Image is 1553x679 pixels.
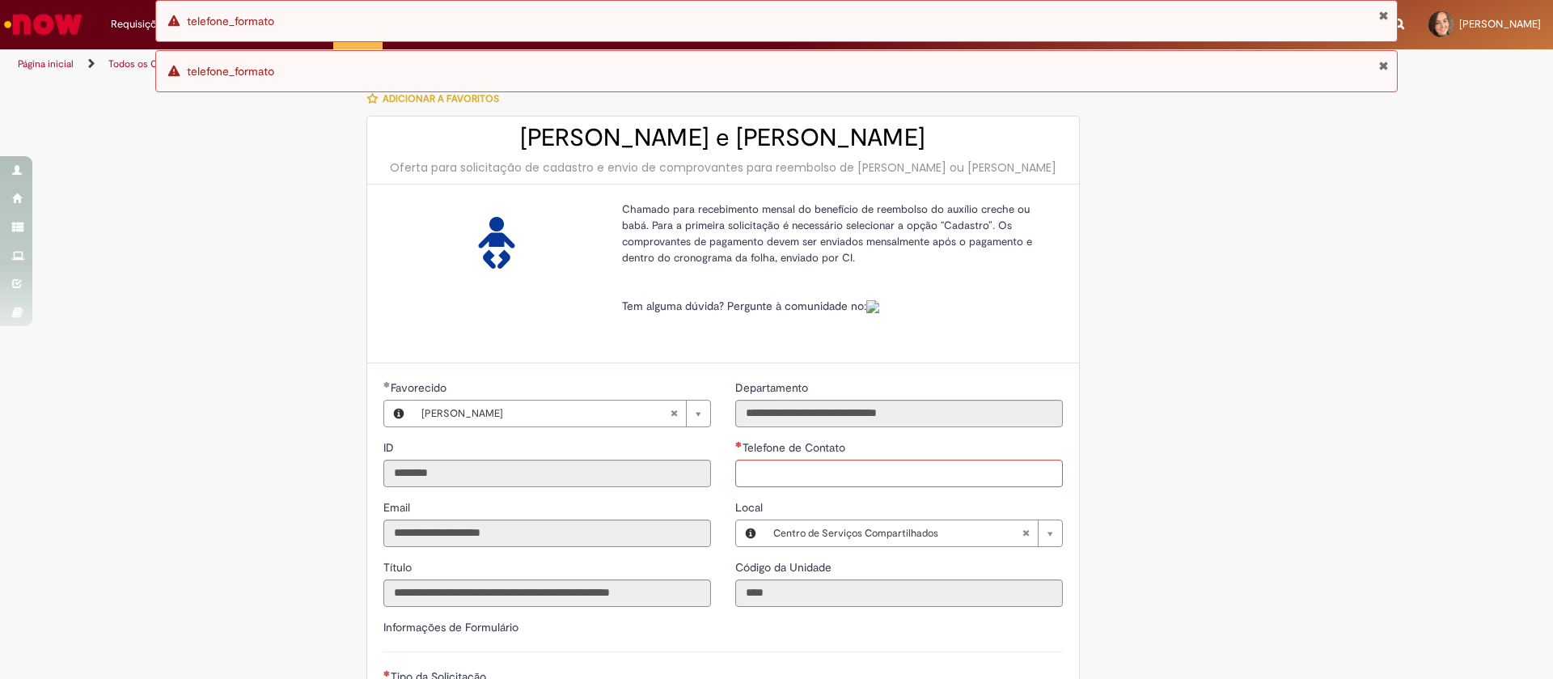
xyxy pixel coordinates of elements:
[736,520,765,546] button: Local, Visualizar este registro Centro de Serviços Compartilhados
[662,401,686,426] abbr: Limpar campo Favorecido
[765,520,1062,546] a: Centro de Serviços CompartilhadosLimpar campo Local
[187,14,274,28] span: telefone_formato
[735,560,835,575] span: Somente leitura - Código da Unidade
[383,439,397,456] label: Somente leitura - ID
[622,298,1051,314] p: Tem alguma dúvida? Pergunte à comunidade no:
[383,560,415,575] span: Somente leitura - Título
[735,559,835,575] label: Somente leitura - Código da Unidade
[383,520,711,547] input: Email
[735,460,1063,487] input: Telefone de Contato
[111,16,167,32] span: Requisições
[1378,59,1389,72] button: Fechar Notificação
[413,401,710,426] a: [PERSON_NAME]Limpar campo Favorecido
[383,125,1063,151] h2: [PERSON_NAME] e [PERSON_NAME]
[383,579,711,607] input: Título
[1459,17,1541,31] span: [PERSON_NAME]
[421,401,670,426] span: [PERSON_NAME]
[2,8,85,40] img: ServiceNow
[622,202,1032,265] span: Chamado para recebimento mensal do benefício de reembolso do auxílio creche ou babá. Para a prime...
[735,400,1063,427] input: Departamento
[735,380,811,395] span: Somente leitura - Departamento
[383,620,518,634] label: Informações de Formulário
[743,440,848,455] span: Telefone de Contato
[391,380,450,395] span: Necessários - Favorecido
[383,499,413,516] label: Somente leitura - Email
[866,300,879,313] img: sys_attachment.do
[383,670,391,677] span: Necessários
[866,299,879,313] a: Colabora
[735,380,811,396] label: Somente leitura - Departamento
[773,520,1022,546] span: Centro de Serviços Compartilhados
[187,64,274,79] span: telefone_formato
[383,440,397,455] span: Somente leitura - ID
[383,381,391,388] span: Obrigatório Preenchido
[384,401,413,426] button: Favorecido, Visualizar este registro Andresa Calvinho Lopes De Carvalho
[471,217,523,269] img: Auxílio Creche e Babá
[12,49,1023,79] ul: Trilhas de página
[1013,520,1038,546] abbr: Limpar campo Local
[383,460,711,487] input: ID
[735,500,766,515] span: Local
[735,441,743,448] span: Necessários
[735,579,1063,607] input: Código da Unidade
[383,500,413,515] span: Somente leitura - Email
[108,57,194,70] a: Todos os Catálogos
[383,559,415,575] label: Somente leitura - Título
[1378,9,1389,22] button: Fechar Notificação
[18,57,74,70] a: Página inicial
[383,92,499,105] span: Adicionar a Favoritos
[383,159,1063,176] div: Oferta para solicitação de cadastro e envio de comprovantes para reembolso de [PERSON_NAME] ou [P...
